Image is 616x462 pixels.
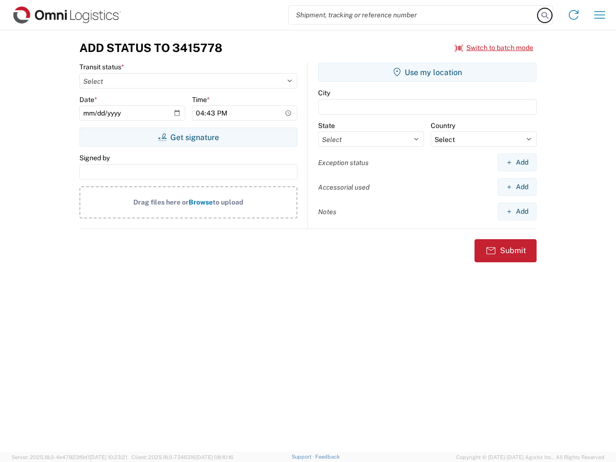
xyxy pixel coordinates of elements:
[475,239,537,262] button: Submit
[79,128,297,147] button: Get signature
[189,198,213,206] span: Browse
[318,207,336,216] label: Notes
[318,158,369,167] label: Exception status
[289,6,538,24] input: Shipment, tracking or reference number
[79,41,222,55] h3: Add Status to 3415778
[213,198,244,206] span: to upload
[318,183,370,192] label: Accessorial used
[196,454,233,460] span: [DATE] 08:10:16
[131,454,233,460] span: Client: 2025.18.0-7346316
[90,454,127,460] span: [DATE] 10:23:21
[455,40,533,56] button: Switch to batch mode
[498,154,537,171] button: Add
[192,95,210,104] label: Time
[79,154,110,162] label: Signed by
[498,203,537,220] button: Add
[12,454,127,460] span: Server: 2025.18.0-4e47823f9d1
[456,453,604,462] span: Copyright © [DATE]-[DATE] Agistix Inc., All Rights Reserved
[79,63,124,71] label: Transit status
[498,178,537,196] button: Add
[315,454,340,460] a: Feedback
[318,63,537,82] button: Use my location
[133,198,189,206] span: Drag files here or
[318,89,330,97] label: City
[318,121,335,130] label: State
[431,121,455,130] label: Country
[79,95,97,104] label: Date
[292,454,316,460] a: Support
